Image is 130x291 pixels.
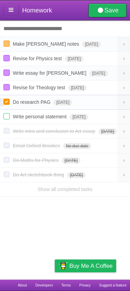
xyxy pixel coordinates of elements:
a: Save [88,3,127,17]
label: Done [3,70,10,76]
span: [DATE] [70,114,88,120]
a: Privacy [79,280,91,291]
span: [DATE] [67,172,86,178]
a: About [18,280,27,291]
span: [DATE] [98,128,117,135]
span: Email Oxford Brookes [13,143,62,148]
label: Done [3,142,10,148]
a: Terms [61,280,71,291]
span: Write personal statement [13,114,68,119]
label: Done [3,171,10,178]
span: [DATE] [82,41,101,47]
span: Revise for Physics test [13,56,64,61]
span: Write intro and conclusion to Art essay [13,128,97,134]
img: Buy me a coffee [58,260,68,272]
span: [DATE] [53,99,72,106]
a: Developers [35,280,53,291]
span: Buy me a coffee [69,260,113,272]
label: Done [3,113,10,119]
a: Show all completed tasks [38,187,93,192]
label: Done [3,84,10,90]
a: Suggest a feature [99,280,127,291]
span: [DATE] [89,70,108,76]
span: Make [PERSON_NAME] notes [13,41,81,47]
span: Do research PAG [13,99,52,105]
span: Revise for Theology test [13,85,67,90]
span: [DATE] [62,157,80,164]
label: Done [3,128,10,134]
span: No due date [63,143,91,149]
span: [DATE] [68,85,87,91]
label: Done [3,99,10,105]
a: Buy me a coffee [55,260,116,272]
span: Do Art sketchbook thing [13,172,66,178]
label: Done [3,40,10,47]
span: Write essay for [PERSON_NAME] [13,70,88,76]
span: Homework [22,7,52,14]
label: Done [3,157,10,163]
span: Do Maths for Physics [13,157,60,163]
label: Done [3,55,10,61]
span: [DATE] [65,56,84,62]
